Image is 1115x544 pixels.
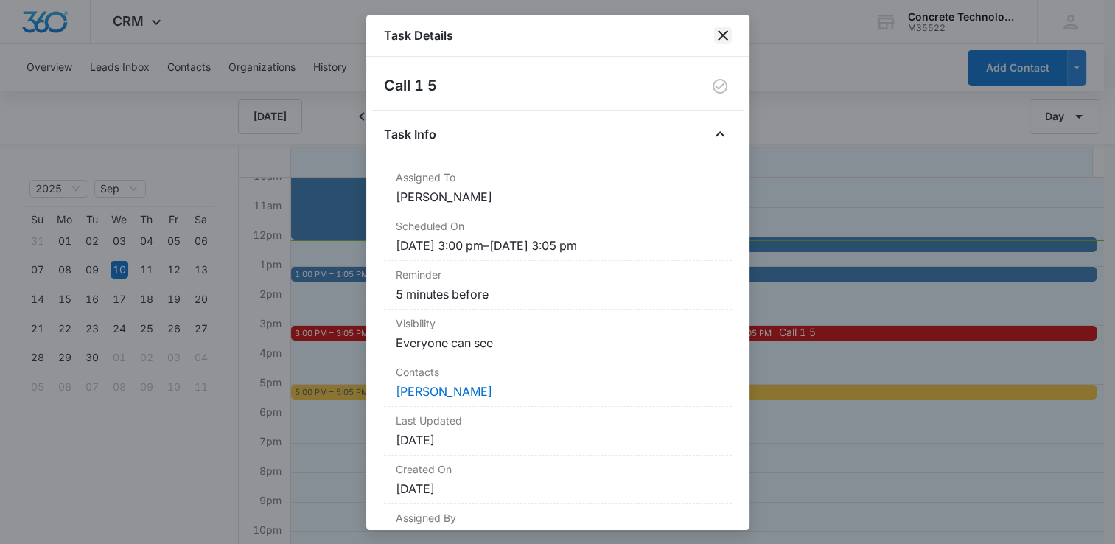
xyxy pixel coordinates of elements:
[396,364,720,380] dt: Contacts
[396,480,720,498] dd: [DATE]
[396,188,720,206] dd: [PERSON_NAME]
[714,27,732,44] button: close
[384,358,732,407] div: Contacts[PERSON_NAME]
[384,212,732,261] div: Scheduled On[DATE] 3:00 pm–[DATE] 3:05 pm
[396,170,720,185] dt: Assigned To
[396,285,720,303] dd: 5 minutes before
[384,164,732,212] div: Assigned To[PERSON_NAME]
[384,407,732,456] div: Last Updated[DATE]
[396,218,720,234] dt: Scheduled On
[396,431,720,449] dd: [DATE]
[396,237,720,254] dd: [DATE] 3:00 pm – [DATE] 3:05 pm
[396,384,492,399] a: [PERSON_NAME]
[384,74,437,98] h2: Call 1 5
[384,310,732,358] div: VisibilityEveryone can see
[384,125,436,143] h4: Task Info
[384,27,453,44] h1: Task Details
[396,334,720,352] dd: Everyone can see
[396,267,720,282] dt: Reminder
[708,122,732,146] button: Close
[396,413,720,428] dt: Last Updated
[396,461,720,477] dt: Created On
[396,315,720,331] dt: Visibility
[396,510,720,526] dt: Assigned By
[384,261,732,310] div: Reminder5 minutes before
[384,456,732,504] div: Created On[DATE]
